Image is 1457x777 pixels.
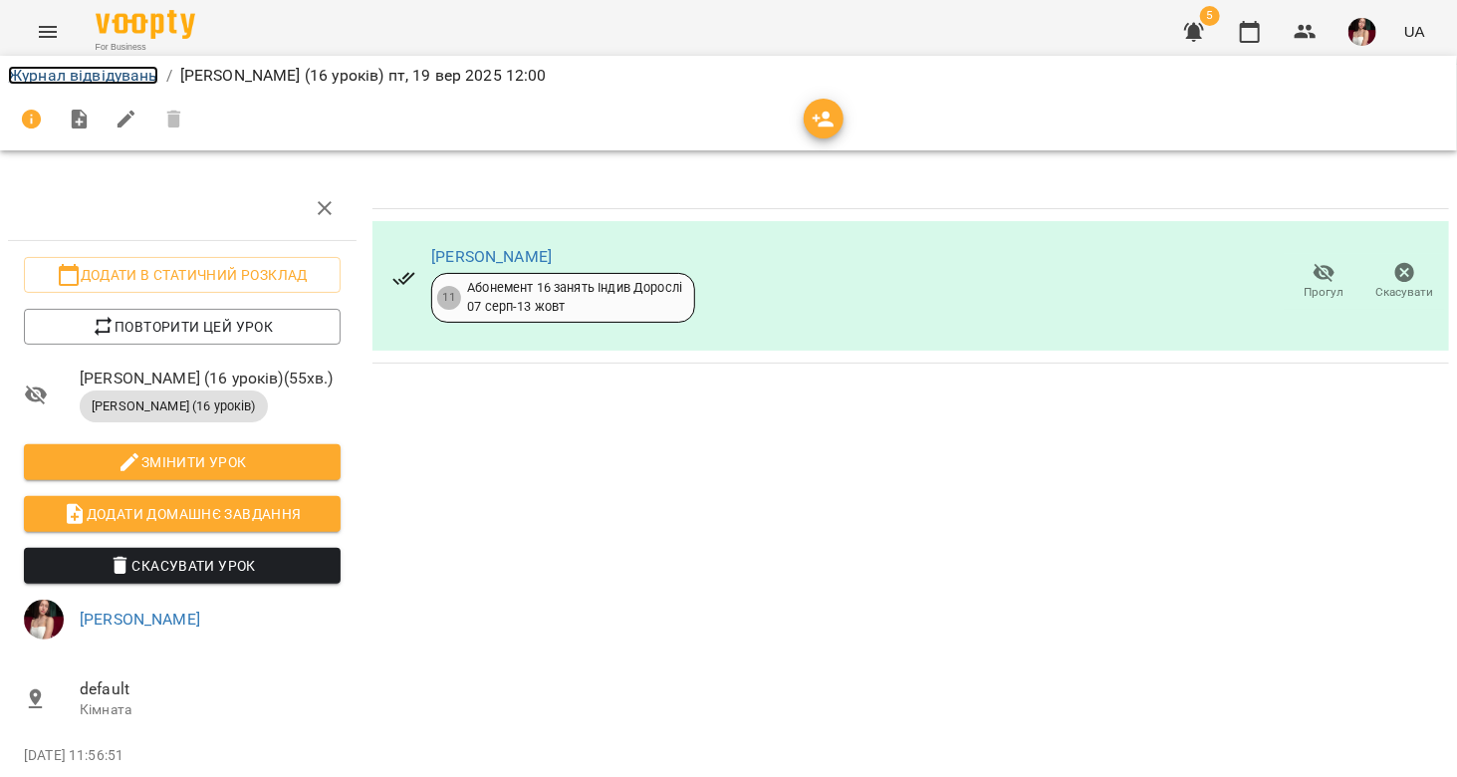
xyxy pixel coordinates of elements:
span: Скасувати Урок [40,554,325,578]
button: Прогул [1284,254,1364,310]
a: Журнал відвідувань [8,66,158,85]
button: Скасувати [1364,254,1445,310]
span: default [80,677,341,701]
img: 59be0d6c32f31d9bcb4a2b9b97589b8b.jpg [24,600,64,640]
span: For Business [96,41,195,54]
img: Voopty Logo [96,10,195,39]
button: Menu [24,8,72,56]
span: Повторити цей урок [40,315,325,339]
button: UA [1396,13,1433,50]
span: Скасувати [1376,284,1434,301]
span: Прогул [1305,284,1344,301]
a: [PERSON_NAME] [431,247,552,266]
span: [PERSON_NAME] (16 уроків) ( 55 хв. ) [80,367,341,390]
button: Скасувати Урок [24,548,341,584]
div: Абонемент 16 занять Індив Дорослі 07 серп - 13 жовт [467,279,682,316]
span: UA [1404,21,1425,42]
div: 11 [437,286,461,310]
nav: breadcrumb [8,64,1449,88]
li: / [166,64,172,88]
button: Змінити урок [24,444,341,480]
img: 59be0d6c32f31d9bcb4a2b9b97589b8b.jpg [1348,18,1376,46]
p: Кімната [80,700,341,720]
p: [PERSON_NAME] (16 уроків) пт, 19 вер 2025 12:00 [180,64,547,88]
a: [PERSON_NAME] [80,610,200,629]
span: [PERSON_NAME] (16 уроків) [80,397,268,415]
span: Додати в статичний розклад [40,263,325,287]
p: [DATE] 11:56:51 [24,746,341,766]
span: Змінити урок [40,450,325,474]
button: Повторити цей урок [24,309,341,345]
button: Додати в статичний розклад [24,257,341,293]
span: 5 [1200,6,1220,26]
span: Додати домашнє завдання [40,502,325,526]
button: Додати домашнє завдання [24,496,341,532]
